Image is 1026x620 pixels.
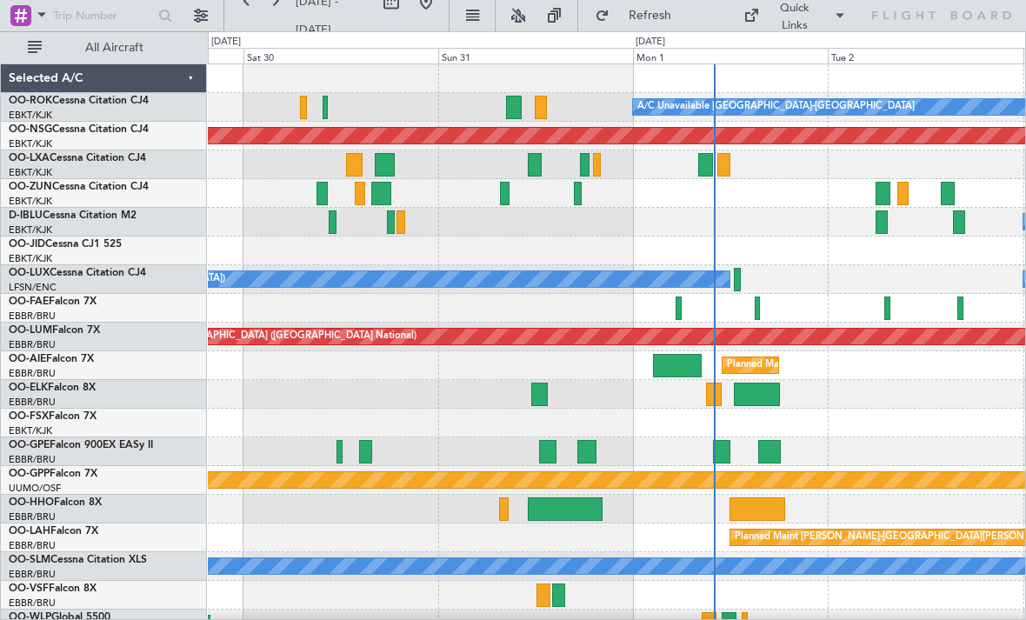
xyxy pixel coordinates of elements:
[9,411,49,422] span: OO-FSX
[9,124,52,135] span: OO-NSG
[9,166,52,179] a: EBKT/KJK
[9,583,49,594] span: OO-VSF
[9,367,56,380] a: EBBR/BRU
[9,182,52,192] span: OO-ZUN
[9,469,97,479] a: OO-GPPFalcon 7X
[9,555,147,565] a: OO-SLMCessna Citation XLS
[9,424,52,437] a: EBKT/KJK
[9,153,146,163] a: OO-LXACessna Citation CJ4
[9,124,149,135] a: OO-NSGCessna Citation CJ4
[45,42,183,54] span: All Aircraft
[9,210,137,221] a: D-IBLUCessna Citation M2
[735,2,855,30] button: Quick Links
[9,297,97,307] a: OO-FAEFalcon 7X
[9,510,56,523] a: EBBR/BRU
[53,3,153,29] input: Trip Number
[9,195,52,208] a: EBKT/KJK
[9,411,97,422] a: OO-FSXFalcon 7X
[9,153,50,163] span: OO-LXA
[9,96,52,106] span: OO-ROK
[9,182,149,192] a: OO-ZUNCessna Citation CJ4
[9,310,56,323] a: EBBR/BRU
[211,35,241,50] div: [DATE]
[9,482,61,495] a: UUMO/OSF
[9,354,46,364] span: OO-AIE
[9,223,52,237] a: EBKT/KJK
[9,555,50,565] span: OO-SLM
[9,597,56,610] a: EBBR/BRU
[9,583,97,594] a: OO-VSFFalcon 8X
[828,48,1023,63] div: Tue 2
[9,440,50,450] span: OO-GPE
[9,396,56,409] a: EBBR/BRU
[9,453,56,466] a: EBBR/BRU
[9,137,52,150] a: EBKT/KJK
[9,239,45,250] span: OO-JID
[9,325,100,336] a: OO-LUMFalcon 7X
[102,323,416,350] div: Planned Maint [GEOGRAPHIC_DATA] ([GEOGRAPHIC_DATA] National)
[9,268,50,278] span: OO-LUX
[9,383,96,393] a: OO-ELKFalcon 8X
[9,440,153,450] a: OO-GPEFalcon 900EX EASy II
[613,10,686,22] span: Refresh
[9,252,52,265] a: EBKT/KJK
[9,568,56,581] a: EBBR/BRU
[9,109,52,122] a: EBKT/KJK
[636,35,665,50] div: [DATE]
[633,48,828,63] div: Mon 1
[19,34,189,62] button: All Aircraft
[438,48,633,63] div: Sun 31
[9,325,52,336] span: OO-LUM
[9,383,48,393] span: OO-ELK
[637,94,915,120] div: A/C Unavailable [GEOGRAPHIC_DATA]-[GEOGRAPHIC_DATA]
[9,268,146,278] a: OO-LUXCessna Citation CJ4
[727,352,1001,378] div: Planned Maint [GEOGRAPHIC_DATA] ([GEOGRAPHIC_DATA])
[9,469,50,479] span: OO-GPP
[9,526,98,537] a: OO-LAHFalcon 7X
[9,210,43,221] span: D-IBLU
[587,2,691,30] button: Refresh
[9,497,102,508] a: OO-HHOFalcon 8X
[9,354,94,364] a: OO-AIEFalcon 7X
[9,96,149,106] a: OO-ROKCessna Citation CJ4
[9,338,56,351] a: EBBR/BRU
[9,497,54,508] span: OO-HHO
[243,48,438,63] div: Sat 30
[9,281,57,294] a: LFSN/ENC
[9,526,50,537] span: OO-LAH
[9,297,49,307] span: OO-FAE
[9,539,56,552] a: EBBR/BRU
[9,239,122,250] a: OO-JIDCessna CJ1 525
